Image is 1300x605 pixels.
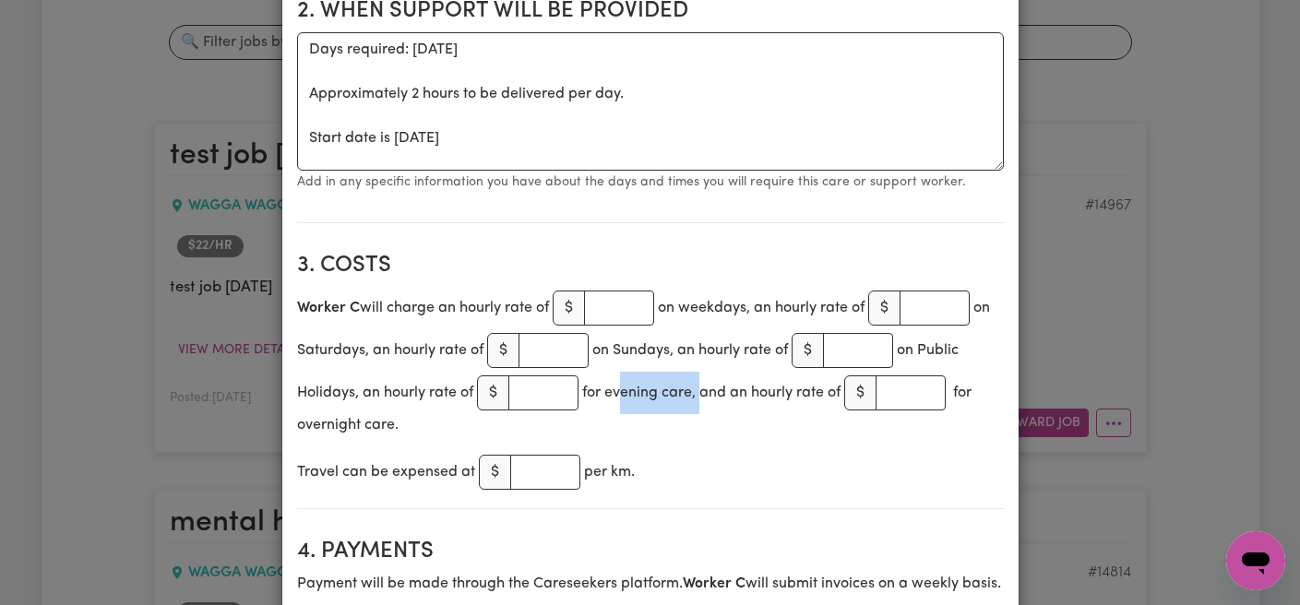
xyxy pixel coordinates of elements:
[553,291,585,326] span: $
[297,301,360,315] b: Worker C
[844,375,877,410] span: $
[297,539,1004,565] h2: 4. Payments
[297,287,1004,436] div: will charge an hourly rate of on weekdays, an hourly rate of on Saturdays, an hourly rate of on S...
[297,451,1004,493] div: Travel can be expensed at per km.
[479,455,511,490] span: $
[683,576,745,591] b: Worker C
[487,333,519,368] span: $
[297,573,1004,595] p: Payment will be made through the Careseekers platform. will submit invoices on a weekly basis.
[1226,531,1285,590] iframe: Button to launch messaging window
[792,333,824,368] span: $
[868,291,900,326] span: $
[297,253,1004,279] h2: 3. Costs
[297,175,966,189] small: Add in any specific information you have about the days and times you will require this care or s...
[297,32,1004,171] textarea: Days required: [DATE] Approximately 2 hours to be delivered per day. Start date is [DATE]
[477,375,509,410] span: $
